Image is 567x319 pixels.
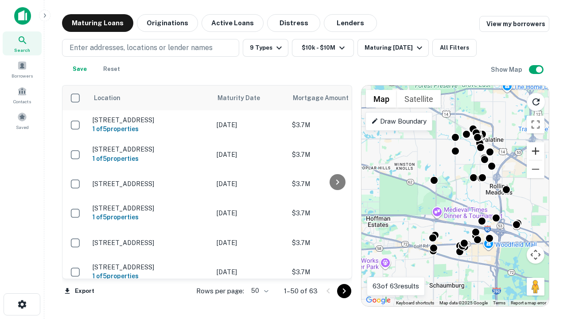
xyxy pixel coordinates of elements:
p: [STREET_ADDRESS] [93,116,208,124]
span: Maturity Date [217,93,272,103]
p: [DATE] [217,238,283,248]
button: Keyboard shortcuts [396,300,434,306]
a: Contacts [3,83,42,107]
a: View my borrowers [479,16,549,32]
button: Lenders [324,14,377,32]
p: $3.7M [292,120,381,130]
p: $3.7M [292,238,381,248]
span: Mortgage Amount [293,93,360,103]
button: Distress [267,14,320,32]
button: Toggle fullscreen view [527,116,544,133]
button: Maturing Loans [62,14,133,32]
p: Rows per page: [196,286,244,296]
p: [STREET_ADDRESS] [93,263,208,271]
p: $3.7M [292,179,381,189]
button: Go to next page [337,284,351,298]
p: 1–50 of 63 [284,286,318,296]
span: Search [14,47,30,54]
h6: 1 of 5 properties [93,154,208,163]
p: [DATE] [217,267,283,277]
a: Saved [3,109,42,132]
button: Reset [97,60,126,78]
p: [STREET_ADDRESS] [93,204,208,212]
h6: Show Map [491,65,524,74]
p: $3.7M [292,150,381,159]
span: Contacts [13,98,31,105]
a: Open this area in Google Maps (opens a new window) [364,295,393,306]
button: Zoom in [527,142,544,160]
button: Drag Pegman onto the map to open Street View [527,278,544,296]
button: Originations [137,14,198,32]
div: 50 [248,284,270,297]
a: Report a map error [511,300,546,305]
p: [DATE] [217,179,283,189]
button: Maturing [DATE] [357,39,429,57]
p: [STREET_ADDRESS] [93,239,208,247]
button: Show street map [366,90,397,108]
h6: 1 of 5 properties [93,212,208,222]
p: Enter addresses, locations or lender names [70,43,213,53]
span: Location [93,93,120,103]
th: Mortgage Amount [287,86,385,110]
p: 63 of 63 results [373,281,419,292]
span: Borrowers [12,72,33,79]
button: Reload search area [527,93,545,111]
button: $10k - $10M [292,39,354,57]
span: Map data ©2025 Google [439,300,488,305]
span: Saved [16,124,29,131]
a: Search [3,31,42,55]
p: [DATE] [217,150,283,159]
button: Save your search to get updates of matches that match your search criteria. [66,60,94,78]
button: Enter addresses, locations or lender names [62,39,239,57]
div: Maturing [DATE] [365,43,425,53]
h6: 1 of 5 properties [93,271,208,281]
button: Export [62,284,97,298]
p: [DATE] [217,208,283,218]
h6: 1 of 5 properties [93,124,208,134]
th: Location [88,86,212,110]
p: [STREET_ADDRESS] [93,180,208,188]
th: Maturity Date [212,86,287,110]
p: [STREET_ADDRESS] [93,145,208,153]
p: $3.7M [292,267,381,277]
button: 9 Types [243,39,288,57]
p: $3.7M [292,208,381,218]
p: Draw Boundary [371,116,427,127]
img: Google [364,295,393,306]
a: Borrowers [3,57,42,81]
a: Terms (opens in new tab) [493,300,505,305]
button: Active Loans [202,14,264,32]
button: All Filters [432,39,477,57]
img: capitalize-icon.png [14,7,31,25]
div: 0 0 [361,86,549,306]
button: Show satellite imagery [397,90,441,108]
iframe: Chat Widget [523,220,567,262]
p: [DATE] [217,120,283,130]
button: Zoom out [527,160,544,178]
